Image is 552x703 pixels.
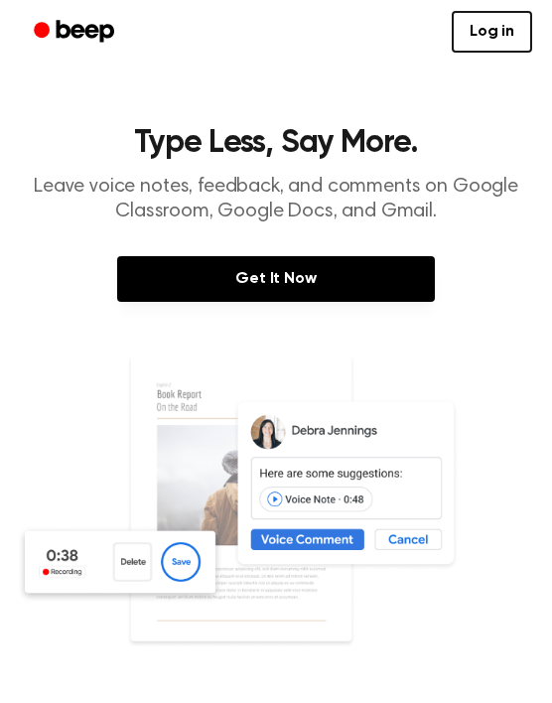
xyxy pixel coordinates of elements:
a: Log in [452,11,532,53]
p: Leave voice notes, feedback, and comments on Google Classroom, Google Docs, and Gmail. [16,175,536,224]
a: Get It Now [117,256,435,302]
h1: Type Less, Say More. [16,127,536,159]
img: Voice Comments on Docs and Recording Widget [16,353,536,698]
a: Beep [20,13,132,52]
